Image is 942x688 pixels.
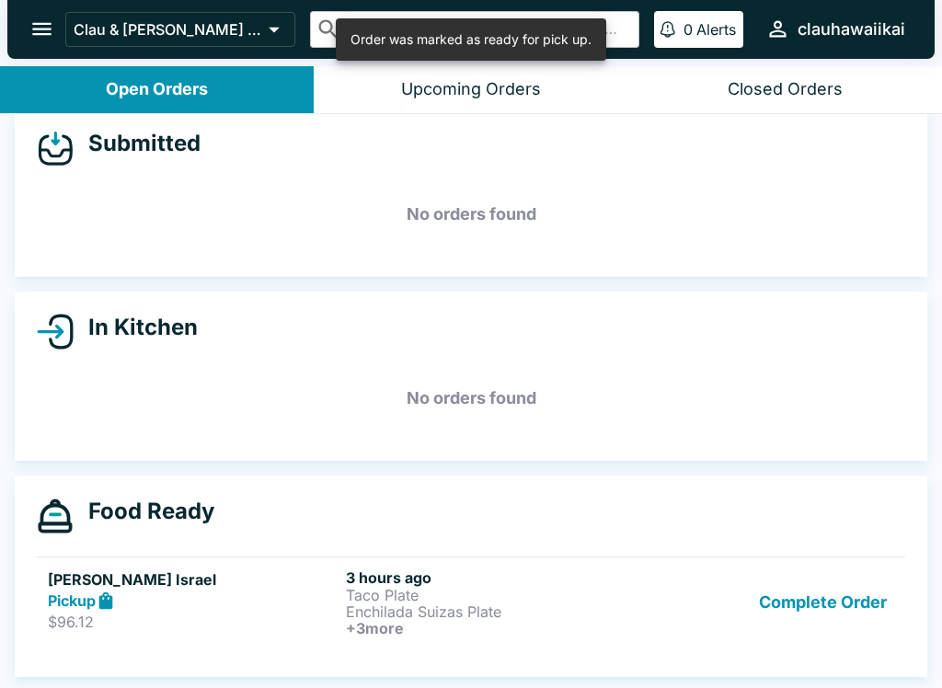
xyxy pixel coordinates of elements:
[74,314,198,341] h4: In Kitchen
[696,20,736,39] p: Alerts
[346,603,637,620] p: Enchilada Suizas Plate
[37,365,905,431] h5: No orders found
[74,498,214,525] h4: Food Ready
[18,6,65,52] button: open drawer
[752,568,894,636] button: Complete Order
[37,181,905,247] h5: No orders found
[48,613,339,631] p: $96.12
[346,587,637,603] p: Taco Plate
[48,591,96,610] strong: Pickup
[74,130,201,157] h4: Submitted
[65,12,295,47] button: Clau & [PERSON_NAME] Cocina 2 - [US_STATE] Kai
[401,79,541,100] div: Upcoming Orders
[350,24,592,55] div: Order was marked as ready for pick up.
[728,79,843,100] div: Closed Orders
[758,9,913,49] button: clauhawaiikai
[106,79,208,100] div: Open Orders
[798,18,905,40] div: clauhawaiikai
[346,620,637,636] h6: + 3 more
[346,568,637,587] h6: 3 hours ago
[684,20,693,39] p: 0
[37,556,905,648] a: [PERSON_NAME] IsraelPickup$96.123 hours agoTaco PlateEnchilada Suizas Plate+3moreComplete Order
[74,20,261,39] p: Clau & [PERSON_NAME] Cocina 2 - [US_STATE] Kai
[48,568,339,591] h5: [PERSON_NAME] Israel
